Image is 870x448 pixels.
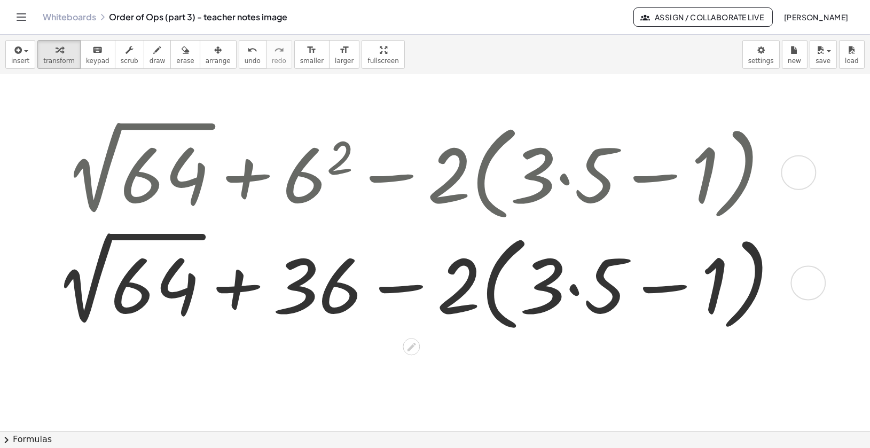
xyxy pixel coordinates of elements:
[367,57,398,65] span: fullscreen
[300,57,324,65] span: smaller
[362,40,404,69] button: fullscreen
[339,44,349,57] i: format_size
[748,57,774,65] span: settings
[239,40,267,69] button: undoundo
[86,57,109,65] span: keypad
[115,40,144,69] button: scrub
[274,44,284,57] i: redo
[5,40,35,69] button: insert
[37,40,81,69] button: transform
[245,57,261,65] span: undo
[206,57,231,65] span: arrange
[150,57,166,65] span: draw
[775,7,857,27] button: [PERSON_NAME]
[92,44,103,57] i: keyboard
[403,339,420,356] div: Edit math
[13,9,30,26] button: Toggle navigation
[742,40,780,69] button: settings
[200,40,237,69] button: arrange
[633,7,773,27] button: Assign / Collaborate Live
[80,40,115,69] button: keyboardkeypad
[266,40,292,69] button: redoredo
[845,57,859,65] span: load
[11,57,29,65] span: insert
[294,40,330,69] button: format_sizesmaller
[816,57,830,65] span: save
[247,44,257,57] i: undo
[43,57,75,65] span: transform
[144,40,171,69] button: draw
[788,57,801,65] span: new
[121,57,138,65] span: scrub
[329,40,359,69] button: format_sizelarger
[176,57,194,65] span: erase
[642,12,764,22] span: Assign / Collaborate Live
[272,57,286,65] span: redo
[307,44,317,57] i: format_size
[782,40,808,69] button: new
[335,57,354,65] span: larger
[783,12,849,22] span: [PERSON_NAME]
[810,40,837,69] button: save
[170,40,200,69] button: erase
[43,12,96,22] a: Whiteboards
[839,40,865,69] button: load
